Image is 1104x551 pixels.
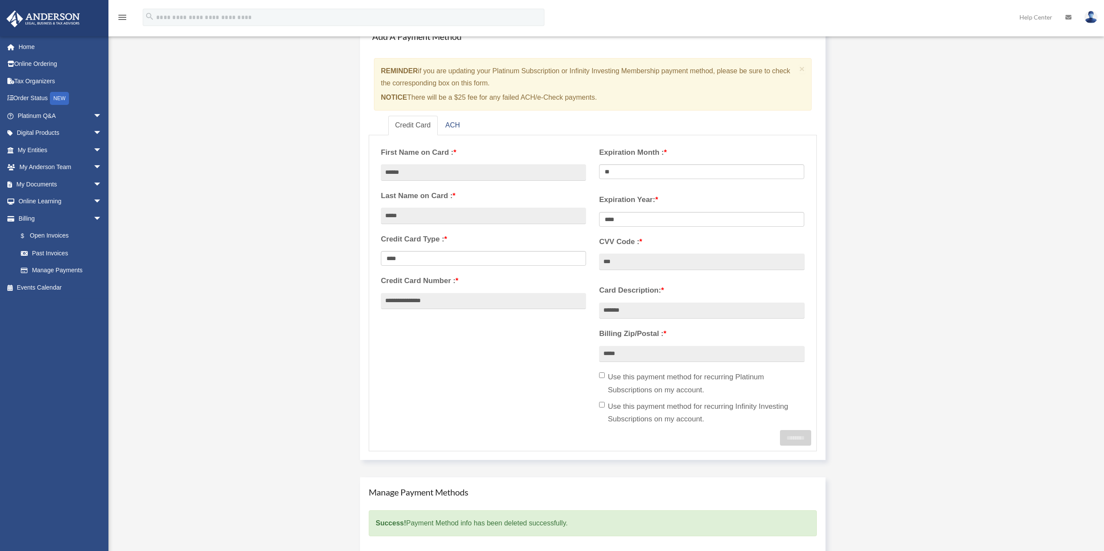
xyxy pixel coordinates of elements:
[439,116,467,135] a: ACH
[599,402,605,408] input: Use this payment method for recurring Infinity Investing Subscriptions on my account.
[381,189,586,202] label: Last Name on Card :
[93,176,111,193] span: arrow_drop_down
[4,10,82,27] img: Anderson Advisors Platinum Portal
[388,116,438,135] a: Credit Card
[599,371,804,397] label: Use this payment method for recurring Platinum Subscriptions on my account.
[93,107,111,125] span: arrow_drop_down
[93,193,111,211] span: arrow_drop_down
[6,55,115,73] a: Online Ordering
[12,262,111,279] a: Manage Payments
[799,64,805,74] span: ×
[26,231,30,241] span: $
[599,235,804,248] label: CVV Code :
[6,107,115,124] a: Platinum Q&Aarrow_drop_down
[6,159,115,176] a: My Anderson Teamarrow_drop_down
[381,146,586,159] label: First Name on Card :
[6,72,115,90] a: Tax Organizers
[50,92,69,105] div: NEW
[599,193,804,206] label: Expiration Year:
[381,67,418,75] strong: REMINDER
[93,210,111,228] span: arrow_drop_down
[93,141,111,159] span: arrow_drop_down
[369,486,817,498] h4: Manage Payment Methods
[6,279,115,296] a: Events Calendar
[6,176,115,193] a: My Documentsarrow_drop_down
[599,284,804,297] label: Card Description:
[6,90,115,108] a: Order StatusNEW
[117,12,128,23] i: menu
[93,124,111,142] span: arrow_drop_down
[12,245,115,262] a: Past Invoices
[381,233,586,246] label: Credit Card Type :
[369,510,817,536] div: Payment Method info has been deleted successfully.
[599,146,804,159] label: Expiration Month :
[6,141,115,159] a: My Entitiesarrow_drop_down
[381,91,796,104] p: There will be a $25 fee for any failed ACH/e-Check payments.
[6,124,115,142] a: Digital Productsarrow_drop_down
[6,193,115,210] a: Online Learningarrow_drop_down
[6,38,115,55] a: Home
[12,227,115,245] a: $Open Invoices
[1084,11,1097,23] img: User Pic
[117,15,128,23] a: menu
[6,210,115,227] a: Billingarrow_drop_down
[369,27,817,46] h4: Add A Payment Method
[599,400,804,426] label: Use this payment method for recurring Infinity Investing Subscriptions on my account.
[376,519,406,527] strong: Success!
[374,58,812,111] div: if you are updating your Platinum Subscription or Infinity Investing Membership payment method, p...
[145,12,154,21] i: search
[799,64,805,73] button: Close
[599,372,605,378] input: Use this payment method for recurring Platinum Subscriptions on my account.
[381,94,407,101] strong: NOTICE
[599,327,804,340] label: Billing Zip/Postal :
[93,159,111,176] span: arrow_drop_down
[381,274,586,287] label: Credit Card Number :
